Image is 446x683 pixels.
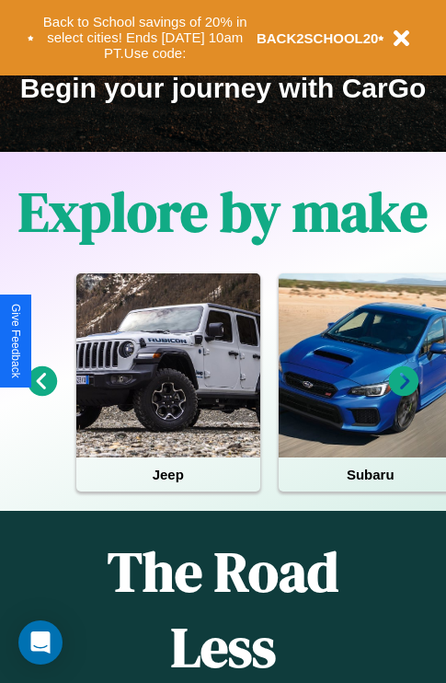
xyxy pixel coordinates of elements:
h1: Explore by make [18,174,428,249]
h4: Jeep [76,457,260,492]
button: Back to School savings of 20% in select cities! Ends [DATE] 10am PT.Use code: [34,9,257,66]
div: Open Intercom Messenger [18,620,63,665]
b: BACK2SCHOOL20 [257,30,379,46]
div: Give Feedback [9,304,22,378]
